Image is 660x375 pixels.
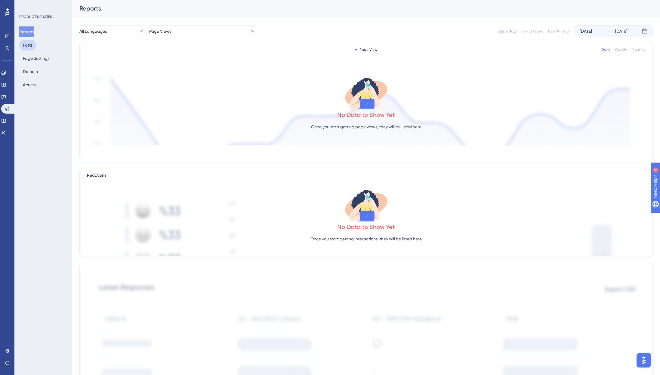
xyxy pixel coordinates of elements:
[19,66,42,77] button: Domain
[337,111,395,119] div: No Data to Show Yet
[19,53,53,64] button: Page Settings
[548,29,570,34] div: Last 90 Days
[42,3,44,8] div: 4
[149,28,171,35] span: Page Views
[580,28,592,35] div: [DATE]
[311,123,421,130] p: Once you start getting page views, they will be listed here
[19,14,52,19] div: PRODUCT UPDATES
[498,29,517,34] div: Last 7 Days
[635,351,653,369] iframe: UserGuiding AI Assistant Launcher
[310,235,422,242] p: Once you start getting interactions, they will be listed here
[355,47,377,52] div: Page View
[19,79,40,90] button: Access
[14,2,38,9] span: Need Help?
[19,40,36,50] button: Posts
[149,25,256,37] button: Page Views
[632,47,645,52] div: Monthly
[87,172,645,179] div: Reactions
[79,25,144,37] button: All Languages
[522,29,543,34] div: Last 30 Days
[615,47,627,52] div: Weekly
[79,4,638,13] div: Reports
[615,28,628,35] div: [DATE]
[337,223,395,231] div: No Data to Show Yet
[601,47,610,52] div: Daily
[79,28,107,35] span: All Languages
[19,26,34,37] button: Reports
